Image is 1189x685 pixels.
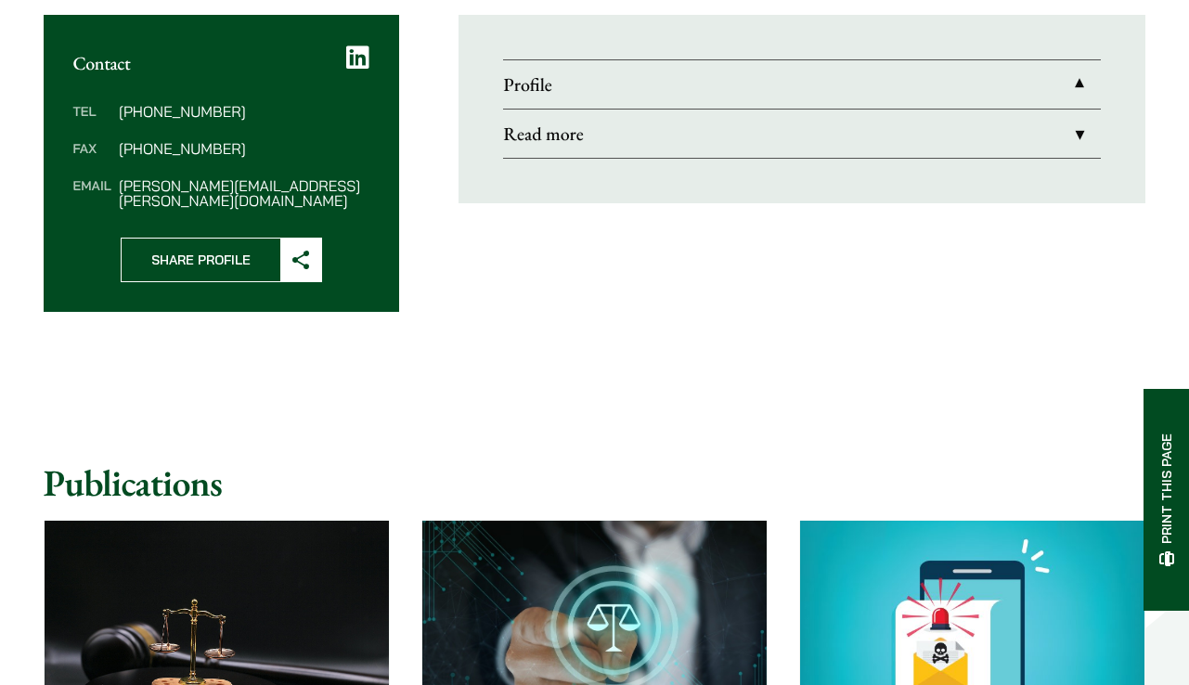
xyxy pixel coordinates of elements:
[73,52,370,74] h2: Contact
[73,141,111,178] dt: Fax
[73,178,111,208] dt: Email
[122,239,280,281] span: Share Profile
[44,460,1146,505] h2: Publications
[73,104,111,141] dt: Tel
[121,238,322,282] button: Share Profile
[503,60,1101,109] a: Profile
[119,178,369,208] dd: [PERSON_NAME][EMAIL_ADDRESS][PERSON_NAME][DOMAIN_NAME]
[119,104,369,119] dd: [PHONE_NUMBER]
[503,110,1101,158] a: Read more
[346,45,369,71] a: LinkedIn
[119,141,369,156] dd: [PHONE_NUMBER]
